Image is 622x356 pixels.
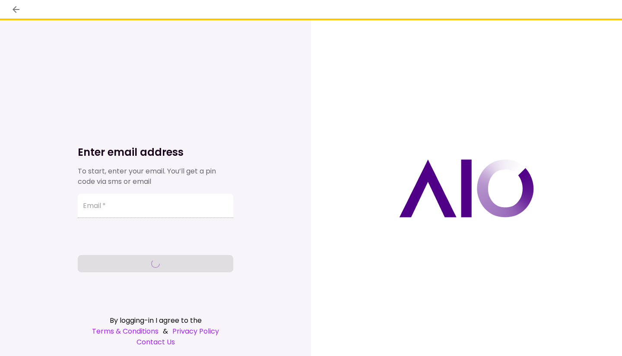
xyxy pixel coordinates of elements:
[78,326,233,337] div: &
[78,315,233,326] div: By logging-in I agree to the
[78,337,233,347] a: Contact Us
[172,326,219,337] a: Privacy Policy
[78,145,233,159] h1: Enter email address
[9,2,23,17] button: back
[399,159,534,217] img: AIO logo
[78,166,233,187] div: To start, enter your email. You’ll get a pin code via sms or email
[92,326,159,337] a: Terms & Conditions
